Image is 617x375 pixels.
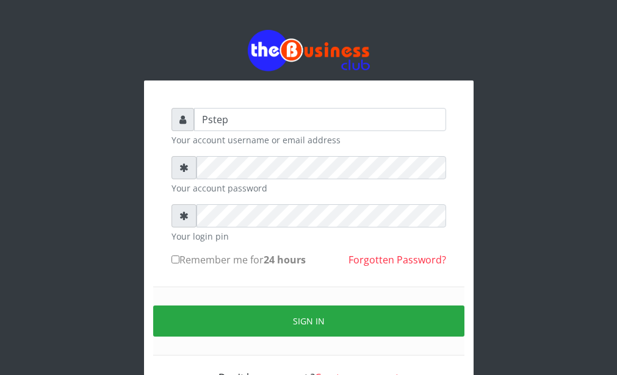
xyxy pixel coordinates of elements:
small: Your account username or email address [171,134,446,146]
label: Remember me for [171,252,306,267]
small: Your account password [171,182,446,195]
input: Remember me for24 hours [171,255,179,263]
button: Sign in [153,305,464,337]
input: Username or email address [194,108,446,131]
a: Forgotten Password? [348,253,446,266]
b: 24 hours [264,253,306,266]
small: Your login pin [171,230,446,243]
